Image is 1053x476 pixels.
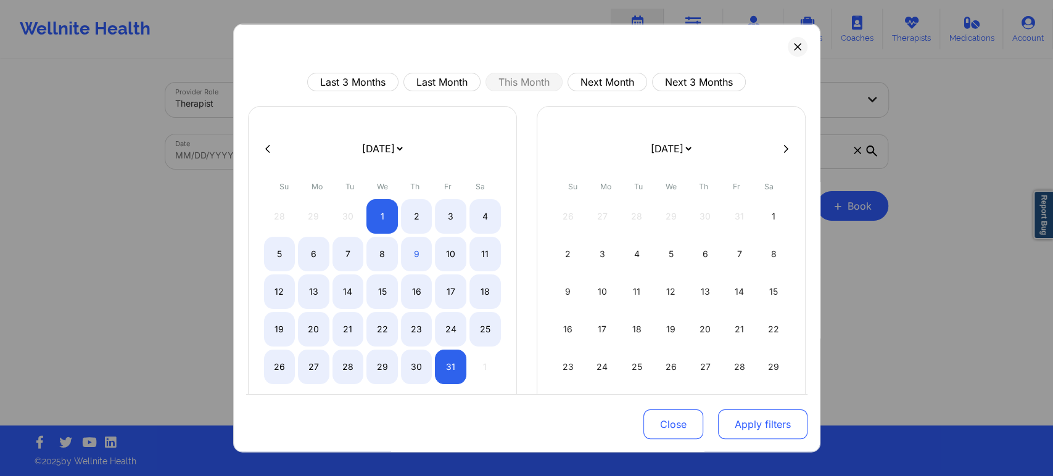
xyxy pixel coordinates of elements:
[264,350,295,384] div: Sun Oct 26 2025
[332,237,364,271] div: Tue Oct 07 2025
[366,274,398,309] div: Wed Oct 15 2025
[469,199,501,234] div: Sat Oct 04 2025
[643,409,703,439] button: Close
[298,350,329,384] div: Mon Oct 27 2025
[553,237,584,271] div: Sun Nov 02 2025
[764,182,774,191] abbr: Saturday
[264,237,295,271] div: Sun Oct 05 2025
[435,199,466,234] div: Fri Oct 03 2025
[655,350,687,384] div: Wed Nov 26 2025
[312,182,323,191] abbr: Monday
[401,274,432,309] div: Thu Oct 16 2025
[758,274,790,309] div: Sat Nov 15 2025
[553,312,584,347] div: Sun Nov 16 2025
[444,182,452,191] abbr: Friday
[758,237,790,271] div: Sat Nov 08 2025
[469,274,501,309] div: Sat Oct 18 2025
[568,182,577,191] abbr: Sunday
[699,182,708,191] abbr: Thursday
[279,182,289,191] abbr: Sunday
[690,312,721,347] div: Thu Nov 20 2025
[298,237,329,271] div: Mon Oct 06 2025
[435,312,466,347] div: Fri Oct 24 2025
[332,274,364,309] div: Tue Oct 14 2025
[435,274,466,309] div: Fri Oct 17 2025
[655,312,687,347] div: Wed Nov 19 2025
[758,312,790,347] div: Sat Nov 22 2025
[758,350,790,384] div: Sat Nov 29 2025
[332,350,364,384] div: Tue Oct 28 2025
[469,312,501,347] div: Sat Oct 25 2025
[485,73,563,91] button: This Month
[298,274,329,309] div: Mon Oct 13 2025
[401,312,432,347] div: Thu Oct 23 2025
[587,237,618,271] div: Mon Nov 03 2025
[553,387,584,422] div: Sun Nov 30 2025
[264,274,295,309] div: Sun Oct 12 2025
[690,350,721,384] div: Thu Nov 27 2025
[621,237,653,271] div: Tue Nov 04 2025
[724,274,755,309] div: Fri Nov 14 2025
[401,199,432,234] div: Thu Oct 02 2025
[366,237,398,271] div: Wed Oct 08 2025
[655,237,687,271] div: Wed Nov 05 2025
[410,182,419,191] abbr: Thursday
[621,312,653,347] div: Tue Nov 18 2025
[366,350,398,384] div: Wed Oct 29 2025
[690,274,721,309] div: Thu Nov 13 2025
[469,237,501,271] div: Sat Oct 11 2025
[718,409,807,439] button: Apply filters
[724,312,755,347] div: Fri Nov 21 2025
[733,182,740,191] abbr: Friday
[655,274,687,309] div: Wed Nov 12 2025
[264,312,295,347] div: Sun Oct 19 2025
[724,350,755,384] div: Fri Nov 28 2025
[621,274,653,309] div: Tue Nov 11 2025
[724,237,755,271] div: Fri Nov 07 2025
[476,182,485,191] abbr: Saturday
[298,312,329,347] div: Mon Oct 20 2025
[377,182,388,191] abbr: Wednesday
[401,237,432,271] div: Thu Oct 09 2025
[366,199,398,234] div: Wed Oct 01 2025
[345,182,354,191] abbr: Tuesday
[401,350,432,384] div: Thu Oct 30 2025
[652,73,746,91] button: Next 3 Months
[690,237,721,271] div: Thu Nov 06 2025
[553,274,584,309] div: Sun Nov 09 2025
[634,182,643,191] abbr: Tuesday
[332,312,364,347] div: Tue Oct 21 2025
[666,182,677,191] abbr: Wednesday
[553,350,584,384] div: Sun Nov 23 2025
[587,350,618,384] div: Mon Nov 24 2025
[587,312,618,347] div: Mon Nov 17 2025
[435,237,466,271] div: Fri Oct 10 2025
[568,73,647,91] button: Next Month
[307,73,398,91] button: Last 3 Months
[587,274,618,309] div: Mon Nov 10 2025
[758,199,790,234] div: Sat Nov 01 2025
[600,182,611,191] abbr: Monday
[435,350,466,384] div: Fri Oct 31 2025
[621,350,653,384] div: Tue Nov 25 2025
[403,73,481,91] button: Last Month
[366,312,398,347] div: Wed Oct 22 2025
